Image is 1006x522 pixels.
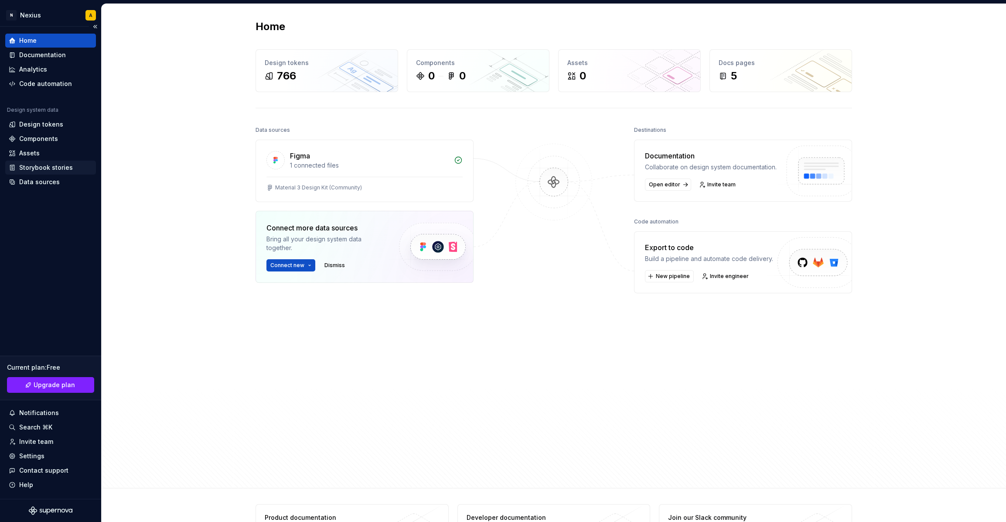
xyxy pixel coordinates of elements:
span: Invite team [707,181,736,188]
div: Components [416,58,540,67]
button: New pipeline [645,270,694,282]
a: Design tokens766 [256,49,398,92]
div: 0 [580,69,586,83]
div: A [89,12,92,19]
button: Notifications [5,406,96,420]
div: Collaborate on design system documentation. [645,163,777,172]
div: 1 connected files [290,161,449,170]
div: Documentation [645,151,777,161]
div: Product documentation [265,513,392,522]
a: Code automation [5,77,96,91]
div: Help [19,481,33,489]
span: Upgrade plan [34,381,75,389]
a: Home [5,34,96,48]
div: Current plan : Free [7,363,94,372]
div: Developer documentation [467,513,593,522]
div: Settings [19,452,44,460]
a: Invite engineer [699,270,753,282]
div: Data sources [19,178,60,186]
a: Design tokens [5,117,96,131]
div: 5 [731,69,737,83]
div: Nexius [20,11,41,20]
div: Material 3 Design Kit (Community) [275,184,362,191]
div: Destinations [634,124,666,136]
div: Design tokens [265,58,389,67]
div: Documentation [19,51,66,59]
div: Build a pipeline and automate code delivery. [645,254,773,263]
div: Bring all your design system data together. [266,235,384,252]
div: Search ⌘K [19,423,52,432]
div: Assets [19,149,40,158]
div: Contact support [19,466,68,475]
span: Connect new [270,262,304,269]
a: Data sources [5,175,96,189]
span: New pipeline [656,273,690,280]
button: Help [5,478,96,492]
a: Open editor [645,179,691,191]
span: Open editor [649,181,680,188]
div: Design tokens [19,120,63,129]
div: N [6,10,17,21]
div: Figma [290,151,310,161]
button: Dismiss [321,259,349,271]
div: 0 [459,69,466,83]
div: Design system data [7,106,58,113]
button: Connect new [266,259,315,271]
div: Data sources [256,124,290,136]
a: Figma1 connected filesMaterial 3 Design Kit (Community) [256,140,474,202]
div: Docs pages [719,58,843,67]
h2: Home [256,20,285,34]
a: Components00 [407,49,549,92]
button: Collapse sidebar [89,21,101,33]
div: 0 [428,69,435,83]
a: Components [5,132,96,146]
a: Analytics [5,62,96,76]
span: Invite engineer [710,273,749,280]
a: Invite team [5,435,96,449]
div: Join our Slack community [668,513,795,522]
div: 766 [277,69,296,83]
span: Dismiss [324,262,345,269]
div: Analytics [19,65,47,74]
div: Invite team [19,437,53,446]
a: Assets0 [558,49,701,92]
div: Assets [567,58,692,67]
button: NNexiusA [2,6,99,24]
a: Assets [5,146,96,160]
div: Components [19,134,58,143]
div: Connect more data sources [266,223,384,233]
a: Settings [5,449,96,463]
div: Code automation [634,216,679,228]
a: Documentation [5,48,96,62]
a: Storybook stories [5,161,96,175]
a: Invite team [696,179,740,191]
a: Upgrade plan [7,377,94,393]
div: Code automation [19,79,72,88]
div: Export to code [645,242,773,253]
a: Docs pages5 [709,49,852,92]
div: Storybook stories [19,163,73,172]
button: Contact support [5,464,96,477]
svg: Supernova Logo [29,506,72,515]
button: Search ⌘K [5,420,96,434]
div: Home [19,36,37,45]
div: Notifications [19,409,59,417]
